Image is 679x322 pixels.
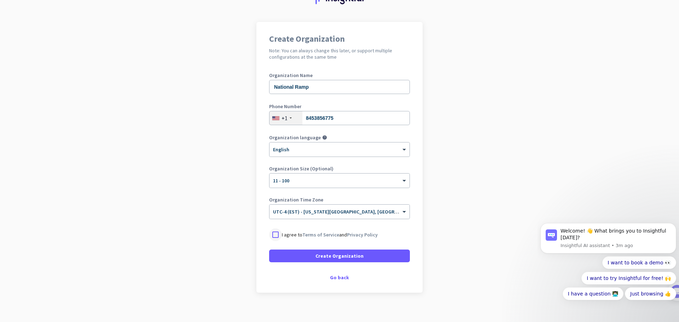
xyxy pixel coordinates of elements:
label: Organization Time Zone [269,197,410,202]
div: +1 [282,115,288,122]
button: Create Organization [269,250,410,262]
label: Phone Number [269,104,410,109]
a: Terms of Service [302,232,339,238]
label: Organization language [269,135,321,140]
p: I agree to and [282,231,378,238]
h1: Create Organization [269,35,410,43]
label: Organization Name [269,73,410,78]
label: Organization Size (Optional) [269,166,410,171]
div: Go back [269,275,410,280]
input: What is the name of your organization? [269,80,410,94]
iframe: Intercom notifications message [538,169,679,318]
h2: Note: You can always change this later, or support multiple configurations at the same time [269,47,410,60]
a: Privacy Policy [347,232,378,238]
span: Create Organization [315,252,364,259]
i: help [322,135,327,140]
input: 201-555-0123 [269,111,410,125]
